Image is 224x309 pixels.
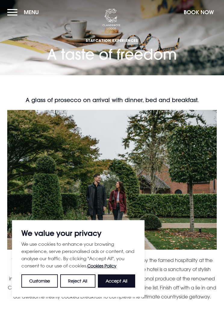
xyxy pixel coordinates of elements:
[87,263,117,268] a: Cookies Policy
[24,9,39,16] span: Menu
[21,229,135,237] p: We value your privacy
[98,274,135,288] button: Accept All
[7,256,217,301] p: Your chance to simply escape to the countryside and enjoy the famed hospitality at the [GEOGRAPHI...
[7,96,217,104] h2: A glass of prosecco on arrival with dinner, bed and breakfast.
[181,6,217,19] button: Book Now
[21,274,58,288] button: Customise
[60,274,95,288] button: Reject All
[12,220,145,297] div: We value your privacy
[102,9,120,30] img: Clandeboye Lodge
[7,110,217,250] img: DBB package Northern Ireland
[21,240,135,270] p: We use cookies to enhance your browsing experience, serve personalised ads or content, and analys...
[47,38,177,43] span: Staycation Experiences
[7,6,42,19] button: Menu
